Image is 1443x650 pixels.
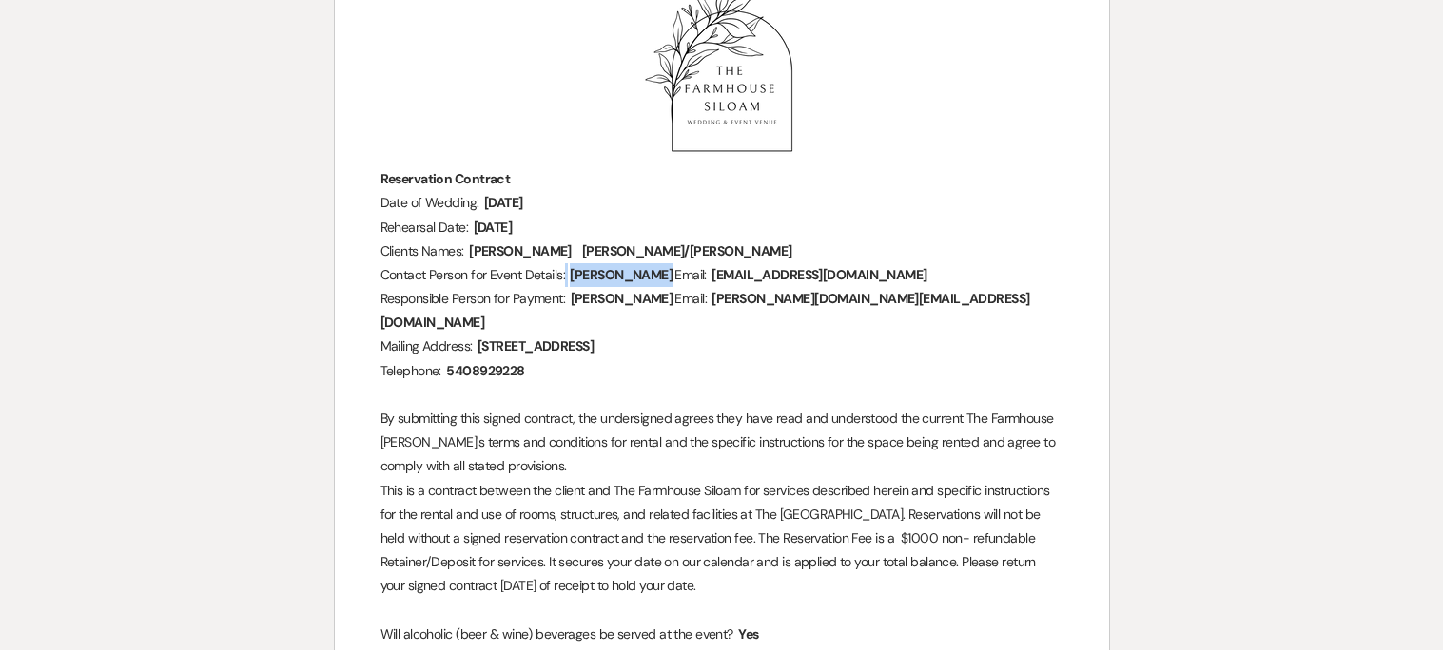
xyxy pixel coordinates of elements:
[380,263,1063,287] p: Contact Person for Event Details: Email:
[380,359,1063,383] p: Telephone:
[710,264,928,286] span: [EMAIL_ADDRESS][DOMAIN_NAME]
[444,360,526,382] span: 5408929228
[580,240,794,262] span: [PERSON_NAME]/[PERSON_NAME]
[380,335,1063,358] p: Mailing Address:
[476,335,595,357] span: [STREET_ADDRESS]
[380,407,1063,479] p: By submitting this signed contract, the undersigned agrees they have read and understood the curr...
[380,287,1063,335] p: Responsible Person for Payment: Email:
[467,240,574,262] span: [PERSON_NAME]
[482,192,525,214] span: [DATE]
[380,288,1030,334] span: [PERSON_NAME][DOMAIN_NAME][EMAIL_ADDRESS][DOMAIN_NAME]
[380,216,1063,239] p: Rehearsal Date:
[472,217,515,239] span: [DATE]
[568,264,674,286] span: [PERSON_NAME]
[380,239,1063,263] p: Clients Names:
[736,623,760,645] span: Yes
[380,479,1063,599] p: This is a contract between the client and The Farmhouse Siloam for services described herein and ...
[569,288,675,310] span: [PERSON_NAME]
[380,191,1063,215] p: Date of Wedding:
[380,170,511,187] strong: Reservation Contract
[380,622,1063,646] p: Will alcoholic (beer & wine) beverages be served at the event?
